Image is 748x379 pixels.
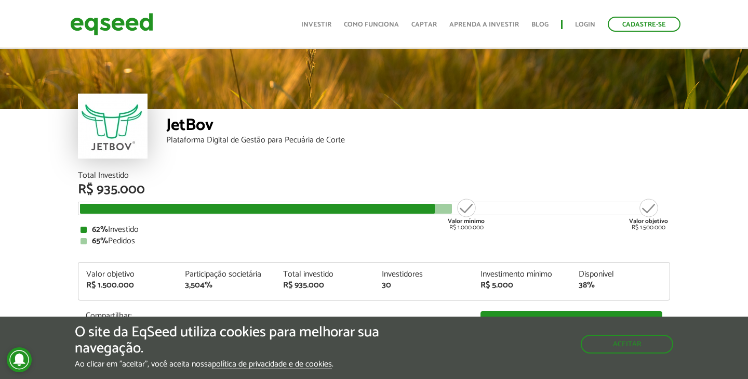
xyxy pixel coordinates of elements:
div: Total Investido [78,172,670,180]
div: Plataforma Digital de Gestão para Pecuária de Corte [166,136,670,145]
button: Aceitar [581,335,673,354]
div: R$ 935.000 [78,183,670,197]
div: R$ 1.000.000 [447,198,486,231]
div: Total investido [283,270,366,279]
a: Captar [411,21,437,28]
div: Investimento mínimo [480,270,564,279]
a: Aprenda a investir [449,21,519,28]
div: Investidores [382,270,465,279]
div: Investido [81,226,667,234]
div: R$ 1.500.000 [629,198,668,231]
a: Investir [301,21,331,28]
p: Compartilhar: [86,311,465,321]
a: política de privacidade e de cookies [212,360,332,369]
img: EqSeed [70,10,153,38]
div: R$ 1.500.000 [86,281,169,290]
div: Disponível [579,270,662,279]
a: Como funciona [344,21,399,28]
strong: Valor objetivo [629,216,668,226]
p: Ao clicar em "aceitar", você aceita nossa . [75,359,434,369]
div: Valor objetivo [86,270,169,279]
strong: 62% [92,223,108,237]
div: 38% [579,281,662,290]
a: Cadastre-se [608,17,680,32]
div: R$ 935.000 [283,281,366,290]
div: Pedidos [81,237,667,245]
div: Participação societária [185,270,268,279]
div: R$ 5.000 [480,281,564,290]
div: JetBov [166,117,670,136]
strong: Valor mínimo [448,216,485,226]
h5: O site da EqSeed utiliza cookies para melhorar sua navegação. [75,324,434,357]
div: 3,504% [185,281,268,290]
a: Blog [531,21,549,28]
div: 30 [382,281,465,290]
strong: 65% [92,234,108,248]
a: Investir [480,311,662,334]
a: Login [575,21,595,28]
